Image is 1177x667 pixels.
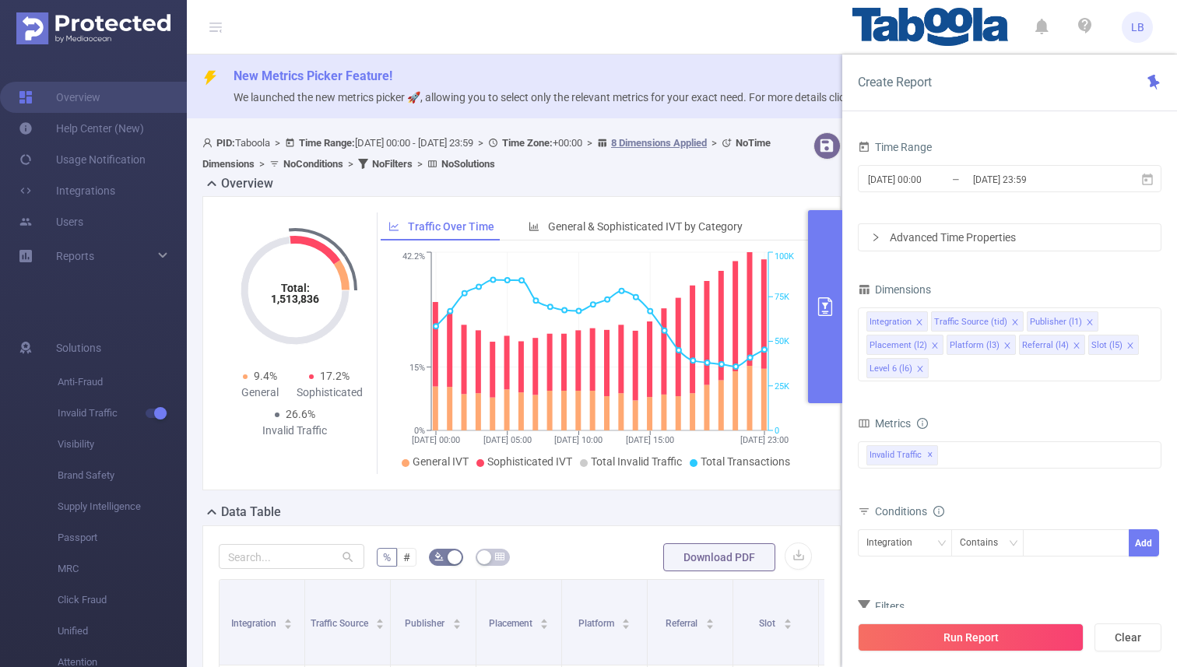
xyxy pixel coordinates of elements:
tspan: [DATE] 05:00 [483,435,531,445]
i: icon: user [202,138,216,148]
div: Publisher (l1) [1030,312,1082,332]
tspan: Total: [280,282,309,294]
tspan: [DATE] 00:00 [412,435,460,445]
span: Sophisticated IVT [487,455,572,468]
div: Sort [539,616,549,626]
span: > [413,158,427,170]
span: > [582,137,597,149]
div: Invalid Traffic [260,423,330,439]
span: Anti-Fraud [58,367,187,398]
i: icon: caret-down [376,623,385,627]
div: Contains [960,530,1009,556]
i: icon: info-circle [933,506,944,517]
i: icon: close [1011,318,1019,328]
span: Brand Safety [58,460,187,491]
span: Unified [58,616,187,647]
span: > [707,137,722,149]
div: Referral (l4) [1022,335,1069,356]
tspan: 50K [775,337,789,347]
span: Placement [489,618,535,629]
i: icon: close [931,342,939,351]
li: Referral (l4) [1019,335,1085,355]
div: Sort [283,616,293,626]
a: Integrations [19,175,115,206]
i: icon: line-chart [388,221,399,232]
span: Publisher [405,618,447,629]
input: Search... [219,544,364,569]
i: icon: caret-up [376,616,385,621]
i: icon: bg-colors [434,552,444,561]
span: Referral [666,618,700,629]
span: > [343,158,358,170]
span: We launched the new metrics picker 🚀, allowing you to select only the relevant metrics for your e... [234,91,899,104]
button: Run Report [858,623,1084,651]
h2: Data Table [221,503,281,521]
span: Reports [56,250,94,262]
span: # [403,551,410,563]
div: Sort [705,616,715,626]
span: General & Sophisticated IVT by Category [548,220,743,233]
div: Integration [866,530,923,556]
b: Time Range: [299,137,355,149]
div: Placement (l2) [870,335,927,356]
div: Sophisticated [295,384,365,401]
span: MRC [58,553,187,585]
div: Platform (l3) [950,335,1000,356]
i: icon: caret-down [540,623,549,627]
span: Click Fraud [58,585,187,616]
tspan: 100K [775,252,794,262]
div: Sort [375,616,385,626]
span: > [255,158,269,170]
div: icon: rightAdvanced Time Properties [859,224,1161,251]
i: icon: table [495,552,504,561]
span: Filters [858,600,905,613]
span: 26.6% [286,408,315,420]
i: icon: caret-down [284,623,293,627]
img: Protected Media [16,12,170,44]
h2: Overview [221,174,273,193]
i: icon: caret-down [783,623,792,627]
li: Level 6 (l6) [866,358,929,378]
i: icon: caret-up [622,616,631,621]
input: Start date [866,169,993,190]
span: LB [1131,12,1144,43]
i: icon: down [1009,539,1018,549]
i: icon: close [915,318,923,328]
i: icon: caret-up [783,616,792,621]
i: icon: close [1126,342,1134,351]
button: Download PDF [663,543,775,571]
b: PID: [216,137,235,149]
button: Clear [1094,623,1161,651]
i: icon: info-circle [917,418,928,429]
span: Solutions [56,332,101,363]
span: Metrics [858,417,911,430]
span: Time Range [858,141,932,153]
div: Sort [452,616,462,626]
div: Integration [870,312,912,332]
b: Time Zone: [502,137,553,149]
tspan: 75K [775,292,789,302]
div: Slot (l5) [1091,335,1123,356]
b: No Conditions [283,158,343,170]
li: Placement (l2) [866,335,943,355]
span: 9.4% [254,370,277,382]
div: Traffic Source (tid) [934,312,1007,332]
div: Sort [621,616,631,626]
tspan: [DATE] 15:00 [626,435,674,445]
tspan: 0% [414,426,425,436]
i: icon: caret-up [705,616,714,621]
a: Usage Notification [19,144,146,175]
i: icon: close [1003,342,1011,351]
div: Level 6 (l6) [870,359,912,379]
tspan: 15% [409,363,425,373]
button: Add [1129,529,1159,556]
span: Integration [231,618,279,629]
span: > [270,137,285,149]
input: End date [971,169,1098,190]
span: Invalid Traffic [866,445,938,465]
span: Traffic Source [311,618,371,629]
i: icon: caret-down [622,623,631,627]
tspan: [DATE] 10:00 [554,435,603,445]
i: icon: right [871,233,880,242]
span: Platform [578,618,617,629]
